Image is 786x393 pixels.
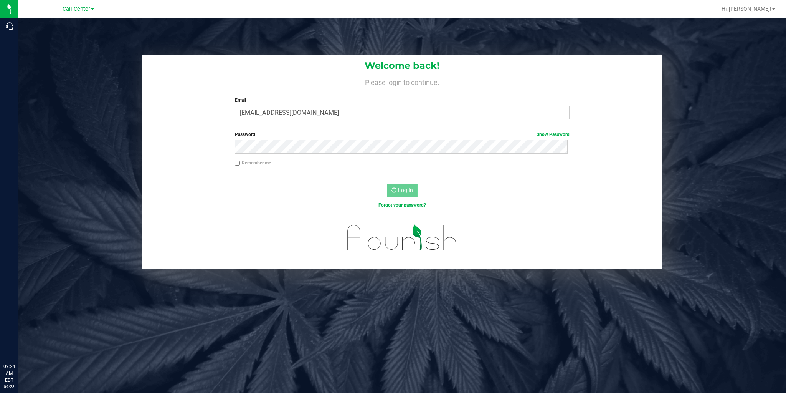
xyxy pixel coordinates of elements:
[235,132,255,137] span: Password
[337,217,467,259] img: flourish_logo.svg
[63,6,90,12] span: Call Center
[6,22,13,30] inline-svg: Call Center
[722,6,771,12] span: Hi, [PERSON_NAME]!
[3,363,15,384] p: 09:24 AM EDT
[235,161,240,166] input: Remember me
[537,132,570,137] a: Show Password
[142,77,662,86] h4: Please login to continue.
[235,159,271,166] label: Remember me
[142,61,662,71] h1: Welcome back!
[235,97,570,104] label: Email
[3,384,15,390] p: 09/23
[398,187,413,193] span: Log In
[387,184,418,197] button: Log In
[378,202,426,208] a: Forgot your password?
